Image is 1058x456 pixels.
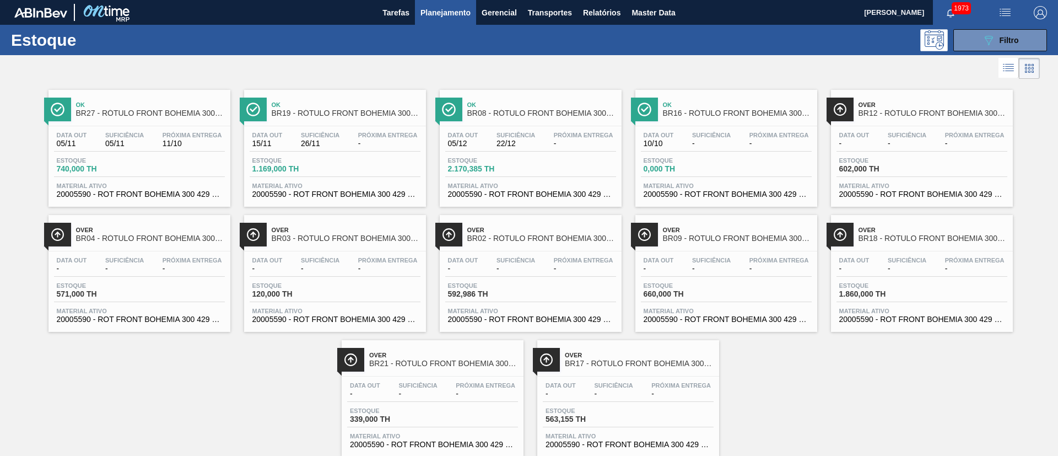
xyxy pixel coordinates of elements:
span: Próxima Entrega [358,132,418,138]
span: Estoque [57,282,134,289]
a: ÍconeOverBR12 - RÓTULO FRONT BOHEMIA 300MLData out-Suficiência-Próxima Entrega-Estoque602,000 THM... [823,82,1018,207]
span: Estoque [644,282,721,289]
span: Relatórios [583,6,620,19]
span: - [749,140,809,148]
span: 20005590 - ROT FRONT BOHEMIA 300 429 CX96MIL [252,315,418,324]
span: BR08 - RÓTULO FRONT BOHEMIA 300ML [467,109,616,117]
span: Estoque [839,282,916,289]
span: 0,000 TH [644,165,721,173]
span: Próxima Entrega [749,132,809,138]
span: 11/10 [163,140,222,148]
span: Suficiência [105,132,144,138]
span: Estoque [546,407,623,414]
span: 20005590 - ROT FRONT BOHEMIA 300 429 CX96MIL [644,190,809,199]
img: Ícone [246,103,260,116]
img: Ícone [246,228,260,242]
span: Over [859,101,1007,108]
span: Material ativo [448,308,613,314]
img: userActions [998,6,1012,19]
a: ÍconeOverBR09 - RÓTULO FRONT BOHEMIA 300MLData out-Suficiência-Próxima Entrega-Estoque660,000 THM... [627,207,823,332]
span: - [105,265,144,273]
span: Master Data [631,6,675,19]
span: Estoque [57,157,134,164]
span: Próxima Entrega [554,132,613,138]
a: ÍconeOverBR04 - RÓTULO FRONT BOHEMIA 300MLData out-Suficiência-Próxima Entrega-Estoque571,000 THM... [40,207,236,332]
a: ÍconeOkBR27 - RÓTULO FRONT BOHEMIA 300MLData out05/11Suficiência05/11Próxima Entrega11/10Estoque7... [40,82,236,207]
span: Estoque [448,282,525,289]
img: Ícone [442,228,456,242]
span: - [644,265,674,273]
img: Ícone [51,103,64,116]
div: Pogramando: nenhum usuário selecionado [920,29,948,51]
span: Material ativo [839,183,1005,189]
span: - [749,265,809,273]
span: - [358,140,418,148]
span: - [692,265,731,273]
span: Data out [448,257,478,264]
button: Filtro [953,29,1047,51]
span: Over [663,227,812,233]
span: Material ativo [839,308,1005,314]
span: 20005590 - ROT FRONT BOHEMIA 300 429 CX96MIL [57,190,222,199]
span: Ok [467,101,616,108]
span: BR21 - RÓTULO FRONT BOHEMIA 300ML [369,360,518,368]
span: Data out [644,257,674,264]
img: TNhmsLtSVTkK8tSr43FrP2fwEKptu5GPRR3wAAAABJRU5ErkJggg== [14,8,67,18]
span: Material ativo [252,183,418,189]
span: - [839,140,870,148]
span: Próxima Entrega [749,257,809,264]
span: 15/11 [252,140,283,148]
span: 20005590 - ROT FRONT BOHEMIA 300 429 CX96MIL [252,190,418,199]
span: - [594,390,633,398]
span: - [945,140,1005,148]
span: Data out [644,132,674,138]
span: - [358,265,418,273]
span: 120,000 TH [252,290,330,298]
span: - [398,390,437,398]
img: Ícone [344,353,358,367]
span: Ok [76,101,225,108]
span: Estoque [839,157,916,164]
span: 20005590 - ROT FRONT BOHEMIA 300 429 CX96MIL [350,441,515,449]
span: Material ativo [252,308,418,314]
span: 05/12 [448,140,478,148]
span: - [252,265,283,273]
span: Data out [839,257,870,264]
span: BR27 - RÓTULO FRONT BOHEMIA 300ML [76,109,225,117]
span: 26/11 [301,140,339,148]
span: Estoque [448,157,525,164]
span: - [448,265,478,273]
span: Suficiência [888,257,926,264]
span: 571,000 TH [57,290,134,298]
span: 22/12 [496,140,535,148]
span: Suficiência [496,132,535,138]
span: Data out [546,382,576,389]
span: Data out [252,132,283,138]
span: - [554,265,613,273]
span: Estoque [252,282,330,289]
span: 740,000 TH [57,165,134,173]
span: Data out [448,132,478,138]
a: ÍconeOkBR19 - RÓTULO FRONT BOHEMIA 300MLData out15/11Suficiência26/11Próxima Entrega-Estoque1.169... [236,82,431,207]
button: Notificações [933,5,968,20]
span: Material ativo [644,183,809,189]
img: Ícone [833,228,847,242]
span: - [839,265,870,273]
span: - [301,265,339,273]
span: - [945,265,1005,273]
span: Estoque [644,157,721,164]
h1: Estoque [11,34,176,46]
span: Ok [663,101,812,108]
span: 1.860,000 TH [839,290,916,298]
span: 1.169,000 TH [252,165,330,173]
span: 20005590 - ROT FRONT BOHEMIA 300 429 CX96MIL [644,315,809,324]
span: Suficiência [594,382,633,389]
span: Data out [57,132,87,138]
span: - [163,265,222,273]
span: Próxima Entrega [945,132,1005,138]
span: Próxima Entrega [358,257,418,264]
span: Próxima Entrega [945,257,1005,264]
span: Material ativo [57,183,222,189]
span: - [57,265,87,273]
img: Ícone [638,103,651,116]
